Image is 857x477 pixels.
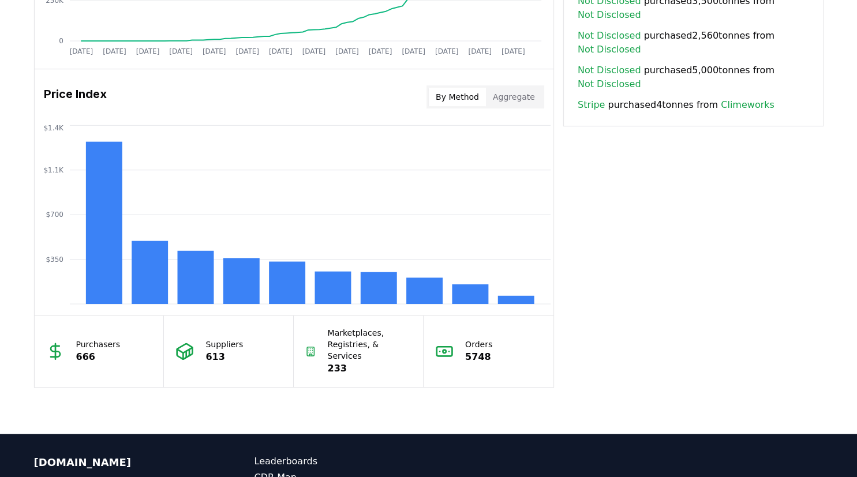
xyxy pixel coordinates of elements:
[43,166,64,174] tspan: $1.1K
[103,47,126,55] tspan: [DATE]
[328,327,412,362] p: Marketplaces, Registries, & Services
[205,339,243,350] p: Suppliers
[203,47,226,55] tspan: [DATE]
[435,47,459,55] tspan: [DATE]
[465,350,492,364] p: 5748
[578,63,641,77] a: Not Disclosed
[721,98,774,112] a: Climeworks
[578,63,809,91] span: purchased 5,000 tonnes from
[76,350,121,364] p: 666
[465,339,492,350] p: Orders
[578,98,605,112] a: Stripe
[69,47,93,55] tspan: [DATE]
[235,47,259,55] tspan: [DATE]
[578,29,809,57] span: purchased 2,560 tonnes from
[302,47,325,55] tspan: [DATE]
[578,29,641,43] a: Not Disclosed
[269,47,293,55] tspan: [DATE]
[578,98,774,112] span: purchased 4 tonnes from
[368,47,392,55] tspan: [DATE]
[429,88,486,106] button: By Method
[169,47,193,55] tspan: [DATE]
[43,123,64,132] tspan: $1.4K
[468,47,492,55] tspan: [DATE]
[255,455,429,468] a: Leaderboards
[46,256,63,264] tspan: $350
[578,8,641,22] a: Not Disclosed
[44,85,107,108] h3: Price Index
[578,43,641,57] a: Not Disclosed
[205,350,243,364] p: 613
[328,362,412,375] p: 233
[59,37,63,45] tspan: 0
[578,77,641,91] a: Not Disclosed
[46,211,63,219] tspan: $700
[34,455,208,471] p: [DOMAIN_NAME]
[136,47,159,55] tspan: [DATE]
[335,47,359,55] tspan: [DATE]
[502,47,525,55] tspan: [DATE]
[402,47,425,55] tspan: [DATE]
[486,88,542,106] button: Aggregate
[76,339,121,350] p: Purchasers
